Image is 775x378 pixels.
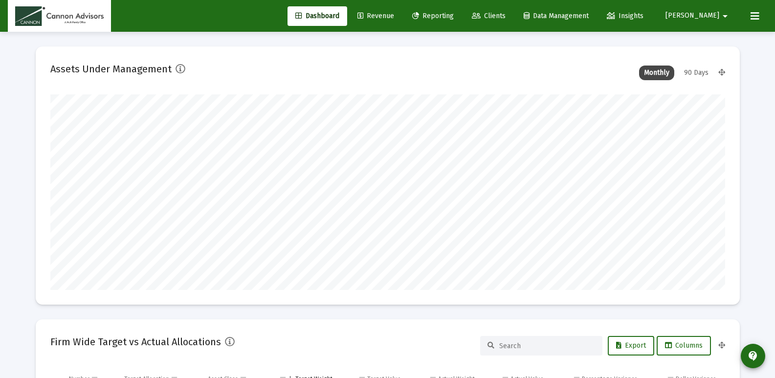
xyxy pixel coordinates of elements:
span: Dashboard [295,12,339,20]
button: Columns [657,336,711,356]
span: [PERSON_NAME] [665,12,719,20]
span: Clients [472,12,506,20]
span: Revenue [357,12,394,20]
span: Insights [607,12,643,20]
div: Monthly [639,66,674,80]
a: Dashboard [288,6,347,26]
span: Reporting [412,12,454,20]
span: Data Management [524,12,589,20]
span: Columns [665,341,703,350]
button: Export [608,336,654,356]
a: Data Management [516,6,597,26]
img: Dashboard [15,6,104,26]
a: Reporting [404,6,462,26]
button: [PERSON_NAME] [654,6,743,25]
a: Revenue [350,6,402,26]
a: Clients [464,6,513,26]
mat-icon: arrow_drop_down [719,6,731,26]
mat-icon: contact_support [747,350,759,362]
span: Export [616,341,646,350]
h2: Assets Under Management [50,61,172,77]
h2: Firm Wide Target vs Actual Allocations [50,334,221,350]
input: Search [499,342,595,350]
div: 90 Days [679,66,713,80]
a: Insights [599,6,651,26]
